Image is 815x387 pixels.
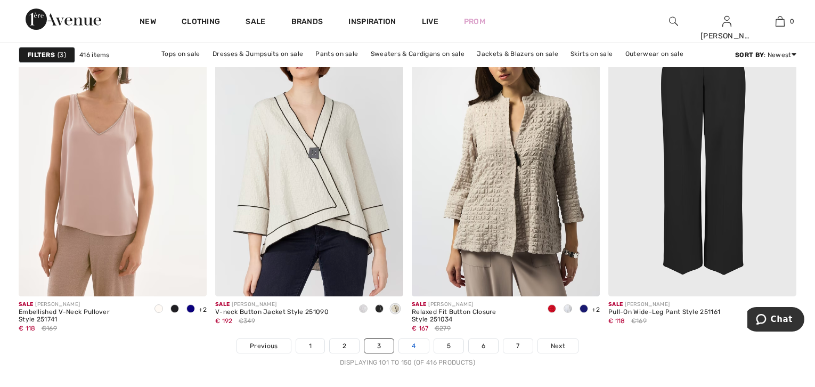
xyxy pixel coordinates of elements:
[215,309,329,316] div: V-neck Button Jacket Style 251090
[608,309,720,316] div: Pull-On Wide-Leg Pant Style 251161
[79,50,110,60] span: 416 items
[551,341,565,351] span: Next
[215,14,403,297] img: V-neck Button Jacket Style 251090. White/Black
[435,324,451,333] span: €279
[183,301,199,318] div: Royal Sapphire 163
[207,47,308,61] a: Dresses & Jumpsuits on sale
[735,51,764,59] strong: Sort By
[215,301,230,308] span: Sale
[364,339,394,353] a: 3
[412,14,600,297] img: Relaxed Fit Button Closure Style 251034. Radiant red
[608,14,796,297] img: Pull-On Wide-Leg Pant Style 251161. Black
[412,325,429,332] span: € 167
[412,301,426,308] span: Sale
[199,306,207,313] span: +2
[592,306,600,313] span: +2
[19,338,796,367] nav: Page navigation
[722,15,731,28] img: My Info
[365,47,470,61] a: Sweaters & Cardigans on sale
[544,301,560,318] div: Radiant red
[722,16,731,26] a: Sign In
[355,301,371,318] div: White/Black
[620,47,689,61] a: Outerwear on sale
[237,339,290,353] a: Previous
[156,47,206,61] a: Tops on sale
[747,307,804,334] iframe: Opens a widget where you can chat to one of our agents
[669,15,678,28] img: search the website
[26,9,101,30] img: 1ère Avenue
[28,50,55,60] strong: Filters
[371,301,387,318] div: Black/White
[291,17,323,28] a: Brands
[469,339,498,353] a: 6
[167,301,183,318] div: Midnight Blue
[250,341,278,351] span: Previous
[434,339,463,353] a: 5
[246,17,265,28] a: Sale
[348,17,396,28] span: Inspiration
[576,301,592,318] div: Midnight Blue
[19,14,207,297] img: Embellished V-Neck Pullover Style 251741. Sand
[215,301,329,309] div: [PERSON_NAME]
[412,301,535,309] div: [PERSON_NAME]
[296,339,324,353] a: 1
[140,17,156,28] a: New
[790,17,794,26] span: 0
[330,339,359,353] a: 2
[754,15,806,28] a: 0
[631,316,647,326] span: €169
[151,301,167,318] div: Vanilla 30
[19,358,796,367] div: Displaying 101 to 150 (of 416 products)
[471,47,564,61] a: Jackets & Blazers on sale
[215,317,233,325] span: € 192
[608,317,625,325] span: € 118
[387,301,403,318] div: Moonstone/black
[19,309,142,324] div: Embellished V-Neck Pullover Style 251741
[700,30,753,42] div: [PERSON_NAME]
[608,301,720,309] div: [PERSON_NAME]
[503,339,532,353] a: 7
[565,47,618,61] a: Skirts on sale
[776,15,785,28] img: My Bag
[560,301,576,318] div: Vanilla 30
[310,47,363,61] a: Pants on sale
[399,339,428,353] a: 4
[608,301,623,308] span: Sale
[19,325,36,332] span: € 118
[239,316,255,326] span: €349
[19,301,142,309] div: [PERSON_NAME]
[538,339,578,353] a: Next
[42,324,57,333] span: €169
[182,17,220,28] a: Clothing
[412,309,535,324] div: Relaxed Fit Button Closure Style 251034
[58,50,66,60] span: 3
[422,16,438,27] a: Live
[464,16,485,27] a: Prom
[735,50,796,60] div: : Newest
[19,301,33,308] span: Sale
